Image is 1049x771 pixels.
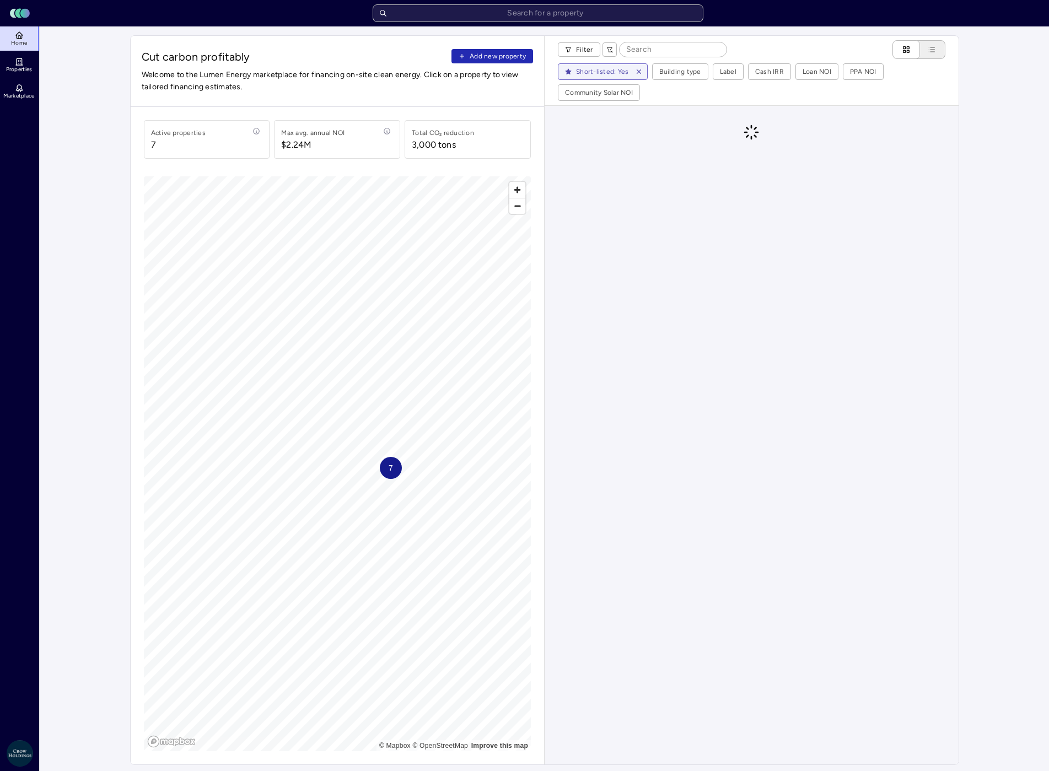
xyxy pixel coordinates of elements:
button: List view [909,40,945,59]
button: Cards view [892,40,920,59]
input: Search for a property [373,4,703,22]
a: OpenStreetMap [412,742,468,750]
span: Welcome to the Lumen Energy marketplace for financing on-site clean energy. Click on a property t... [142,69,534,93]
span: Properties [6,66,33,73]
span: Filter [576,44,593,55]
div: Active properties [151,127,206,138]
div: Total CO₂ reduction [412,127,474,138]
div: Map marker [380,457,402,479]
div: 3,000 tons [412,138,456,152]
span: 7 [388,462,392,474]
a: Mapbox [379,742,411,750]
div: Cash IRR [755,66,784,77]
input: Search [620,42,727,57]
button: Label [713,64,743,79]
button: Building type [653,64,707,79]
div: PPA NOI [850,66,876,77]
button: Filter [558,42,600,57]
div: Label [720,66,736,77]
span: Marketplace [3,93,34,99]
button: Zoom out [509,198,525,214]
button: Add new property [451,49,533,63]
img: Crow Holdings [7,740,33,767]
button: Community Solar NOI [558,85,639,100]
span: $2.24M [281,138,345,152]
div: Building type [659,66,701,77]
div: Loan NOI [803,66,831,77]
button: Short-listed: Yes [558,64,631,79]
span: Cut carbon profitably [142,49,448,64]
button: Cash IRR [749,64,790,79]
button: PPA NOI [843,64,883,79]
span: Add new property [470,51,526,62]
div: Community Solar NOI [565,87,633,98]
canvas: Map [144,176,531,751]
div: Short-listed: Yes [576,66,628,77]
div: Max avg. annual NOI [281,127,345,138]
a: Map feedback [471,742,528,750]
button: Zoom in [509,182,525,198]
span: Home [11,40,27,46]
span: 7 [151,138,206,152]
button: Loan NOI [796,64,838,79]
a: Mapbox logo [147,735,196,748]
